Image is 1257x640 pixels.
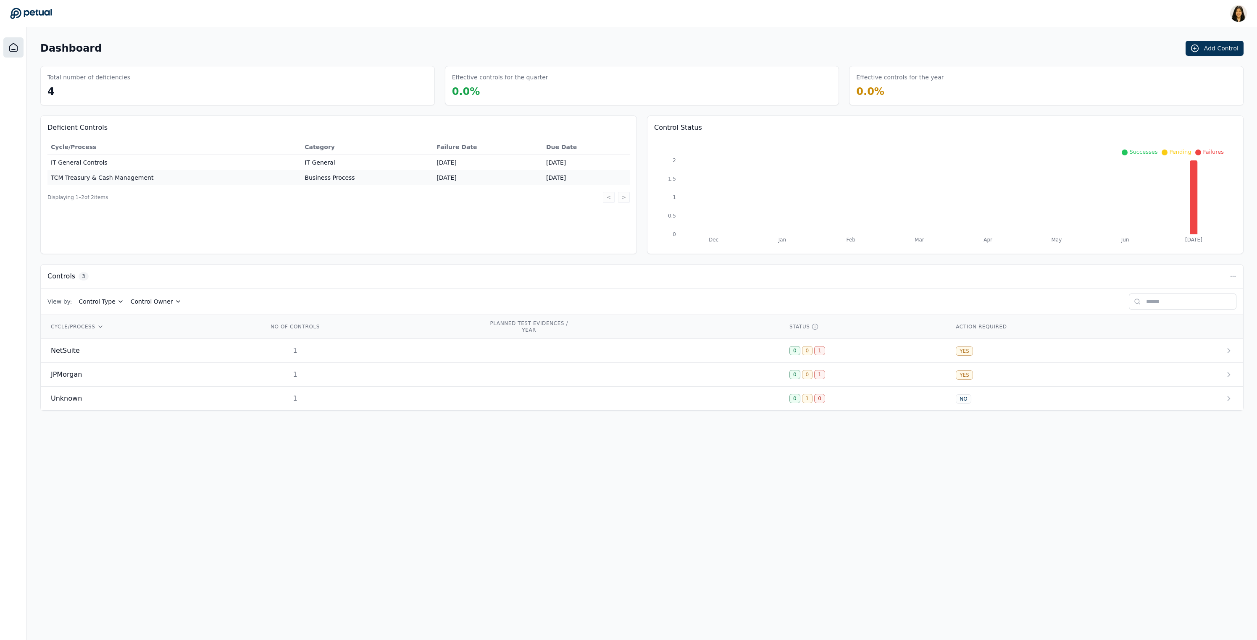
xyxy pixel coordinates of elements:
[856,86,884,97] span: 0.0 %
[3,37,24,58] a: Dashboard
[814,370,825,379] div: 1
[301,170,433,185] td: Business Process
[79,272,89,281] span: 3
[814,394,825,403] div: 0
[789,394,800,403] div: 0
[452,86,480,97] span: 0.0 %
[847,237,855,243] tspan: Feb
[131,297,181,306] button: Control Owner
[79,297,124,306] button: Control Type
[47,271,75,281] h3: Controls
[956,394,971,404] div: NO
[1129,149,1157,155] span: Successes
[673,194,676,200] tspan: 1
[814,346,825,355] div: 1
[489,320,569,333] div: PLANNED TEST EVIDENCES / YEAR
[268,346,322,356] div: 1
[956,370,973,380] div: YES
[47,139,301,155] th: Cycle/Process
[1051,237,1062,243] tspan: May
[543,155,630,170] td: [DATE]
[47,297,72,306] span: View by:
[543,170,630,185] td: [DATE]
[543,139,630,155] th: Due Date
[433,139,543,155] th: Failure Date
[668,213,676,219] tspan: 0.5
[47,155,301,170] td: IT General Controls
[673,231,676,237] tspan: 0
[1203,149,1224,155] span: Failures
[47,86,55,97] span: 4
[51,370,82,380] span: JPMorgan
[452,73,548,81] h3: Effective controls for the quarter
[1169,149,1191,155] span: Pending
[618,192,630,203] button: >
[51,393,82,404] span: Unknown
[915,237,924,243] tspan: Mar
[47,170,301,185] td: TCM Treasury & Cash Management
[47,194,108,201] span: Displaying 1– 2 of 2 items
[10,8,52,19] a: Go to Dashboard
[789,323,936,330] div: STATUS
[802,394,813,403] div: 1
[51,323,248,330] div: CYCLE/PROCESS
[984,237,992,243] tspan: Apr
[673,157,676,163] tspan: 2
[268,370,322,380] div: 1
[789,346,800,355] div: 0
[946,315,1158,339] th: ACTION REQUIRED
[51,346,80,356] span: NetSuite
[956,346,973,356] div: YES
[268,323,322,330] div: NO OF CONTROLS
[1230,5,1247,22] img: Renee Park
[301,155,433,170] td: IT General
[268,393,322,404] div: 1
[433,170,543,185] td: [DATE]
[301,139,433,155] th: Category
[789,370,800,379] div: 0
[1121,237,1129,243] tspan: Jun
[668,176,676,182] tspan: 1.5
[654,123,1236,133] h3: Control Status
[433,155,543,170] td: [DATE]
[47,123,630,133] h3: Deficient Controls
[802,370,813,379] div: 0
[1186,41,1244,56] button: Add Control
[1185,237,1202,243] tspan: [DATE]
[778,237,786,243] tspan: Jan
[47,73,130,81] h3: Total number of deficiencies
[802,346,813,355] div: 0
[709,237,718,243] tspan: Dec
[40,42,102,55] h1: Dashboard
[603,192,615,203] button: <
[856,73,944,81] h3: Effective controls for the year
